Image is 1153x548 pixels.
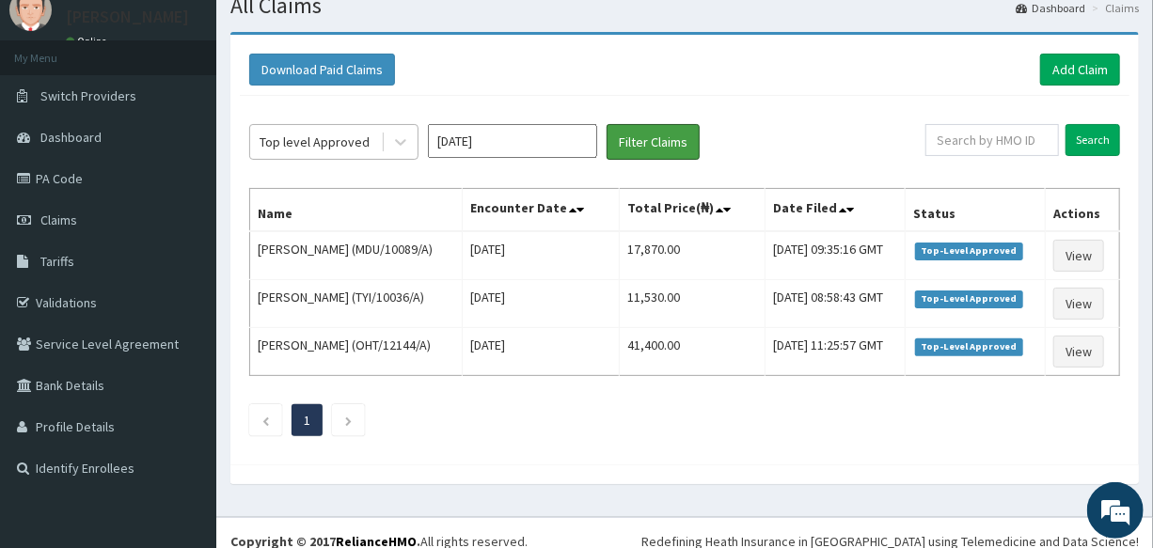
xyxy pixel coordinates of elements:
[1045,189,1119,232] th: Actions
[620,280,766,328] td: 11,530.00
[1053,288,1104,320] a: View
[249,54,395,86] button: Download Paid Claims
[40,87,136,104] span: Switch Providers
[463,189,620,232] th: Encounter Date
[98,105,316,130] div: Chat with us now
[915,290,1023,307] span: Top-Level Approved
[607,124,700,160] button: Filter Claims
[250,231,463,280] td: [PERSON_NAME] (MDU/10089/A)
[250,328,463,376] td: [PERSON_NAME] (OHT/12144/A)
[925,124,1059,156] input: Search by HMO ID
[109,158,260,348] span: We're online!
[428,124,597,158] input: Select Month and Year
[344,412,353,429] a: Next page
[1066,124,1120,156] input: Search
[35,94,76,141] img: d_794563401_company_1708531726252_794563401
[308,9,354,55] div: Minimize live chat window
[463,328,620,376] td: [DATE]
[915,338,1023,355] span: Top-Level Approved
[463,231,620,280] td: [DATE]
[1053,240,1104,272] a: View
[66,8,189,25] p: [PERSON_NAME]
[906,189,1046,232] th: Status
[765,189,905,232] th: Date Filed
[9,356,358,422] textarea: Type your message and hit 'Enter'
[260,133,370,151] div: Top level Approved
[620,231,766,280] td: 17,870.00
[1053,336,1104,368] a: View
[463,280,620,328] td: [DATE]
[620,189,766,232] th: Total Price(₦)
[765,280,905,328] td: [DATE] 08:58:43 GMT
[915,243,1023,259] span: Top-Level Approved
[1040,54,1120,86] a: Add Claim
[620,328,766,376] td: 41,400.00
[261,412,270,429] a: Previous page
[66,35,111,48] a: Online
[40,211,77,228] span: Claims
[304,412,310,429] a: Page 1 is your current page
[40,253,74,270] span: Tariffs
[765,328,905,376] td: [DATE] 11:25:57 GMT
[765,231,905,280] td: [DATE] 09:35:16 GMT
[40,129,102,146] span: Dashboard
[250,280,463,328] td: [PERSON_NAME] (TYI/10036/A)
[250,189,463,232] th: Name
